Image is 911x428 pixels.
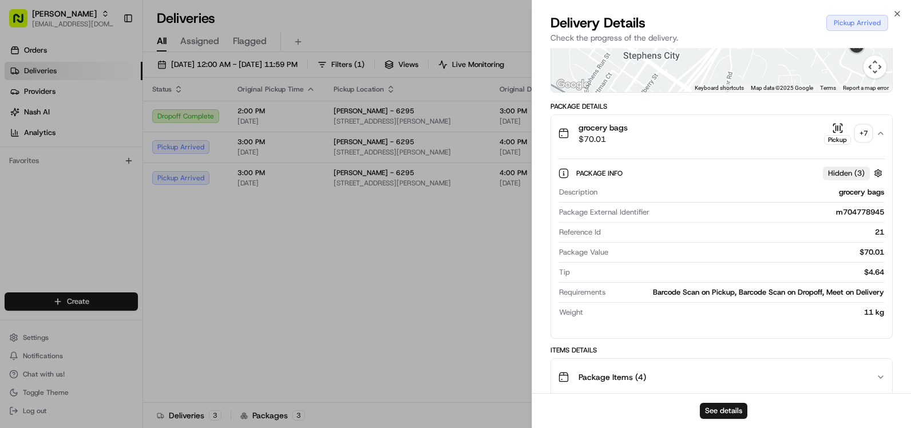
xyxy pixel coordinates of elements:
[828,168,865,179] span: Hidden ( 3 )
[551,152,892,338] div: grocery bags$70.01Pickup+7
[605,227,884,237] div: 21
[550,14,645,32] span: Delivery Details
[824,135,851,145] div: Pickup
[559,207,649,217] span: Package External Identifier
[559,307,583,318] span: Weight
[39,109,188,121] div: Start new chat
[11,11,34,34] img: Nash
[11,167,21,176] div: 📗
[824,122,851,145] button: Pickup
[195,113,208,126] button: Start new chat
[824,122,872,145] button: Pickup+7
[550,102,893,111] div: Package Details
[602,187,884,197] div: grocery bags
[695,84,744,92] button: Keyboard shortcuts
[751,85,813,91] span: Map data ©2025 Google
[11,46,208,64] p: Welcome 👋
[576,169,625,178] span: Package Info
[559,267,570,278] span: Tip
[108,166,184,177] span: API Documentation
[575,267,884,278] div: $4.64
[551,115,892,152] button: grocery bags$70.01Pickup+7
[864,56,886,78] button: Map camera controls
[654,207,884,217] div: m704778945
[579,133,628,145] span: $70.01
[97,167,106,176] div: 💻
[559,187,597,197] span: Description
[559,287,605,298] span: Requirements
[92,161,188,182] a: 💻API Documentation
[559,227,601,237] span: Reference Id
[554,77,592,92] a: Open this area in Google Maps (opens a new window)
[11,109,32,130] img: 1736555255976-a54dd68f-1ca7-489b-9aae-adbdc363a1c4
[700,403,747,419] button: See details
[823,166,885,180] button: Hidden (3)
[39,121,145,130] div: We're available if you need us!
[559,247,608,257] span: Package Value
[820,85,836,91] a: Terms
[550,32,893,43] p: Check the progress of the delivery.
[114,194,138,203] span: Pylon
[588,307,884,318] div: 11 kg
[579,371,646,383] span: Package Items ( 4 )
[551,359,892,395] button: Package Items (4)
[610,287,884,298] div: Barcode Scan on Pickup, Barcode Scan on Dropoff, Meet on Delivery
[843,85,889,91] a: Report a map error
[81,193,138,203] a: Powered byPylon
[554,77,592,92] img: Google
[550,346,893,355] div: Items Details
[23,166,88,177] span: Knowledge Base
[579,122,628,133] span: grocery bags
[613,247,884,257] div: $70.01
[855,125,872,141] div: + 7
[30,74,189,86] input: Clear
[7,161,92,182] a: 📗Knowledge Base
